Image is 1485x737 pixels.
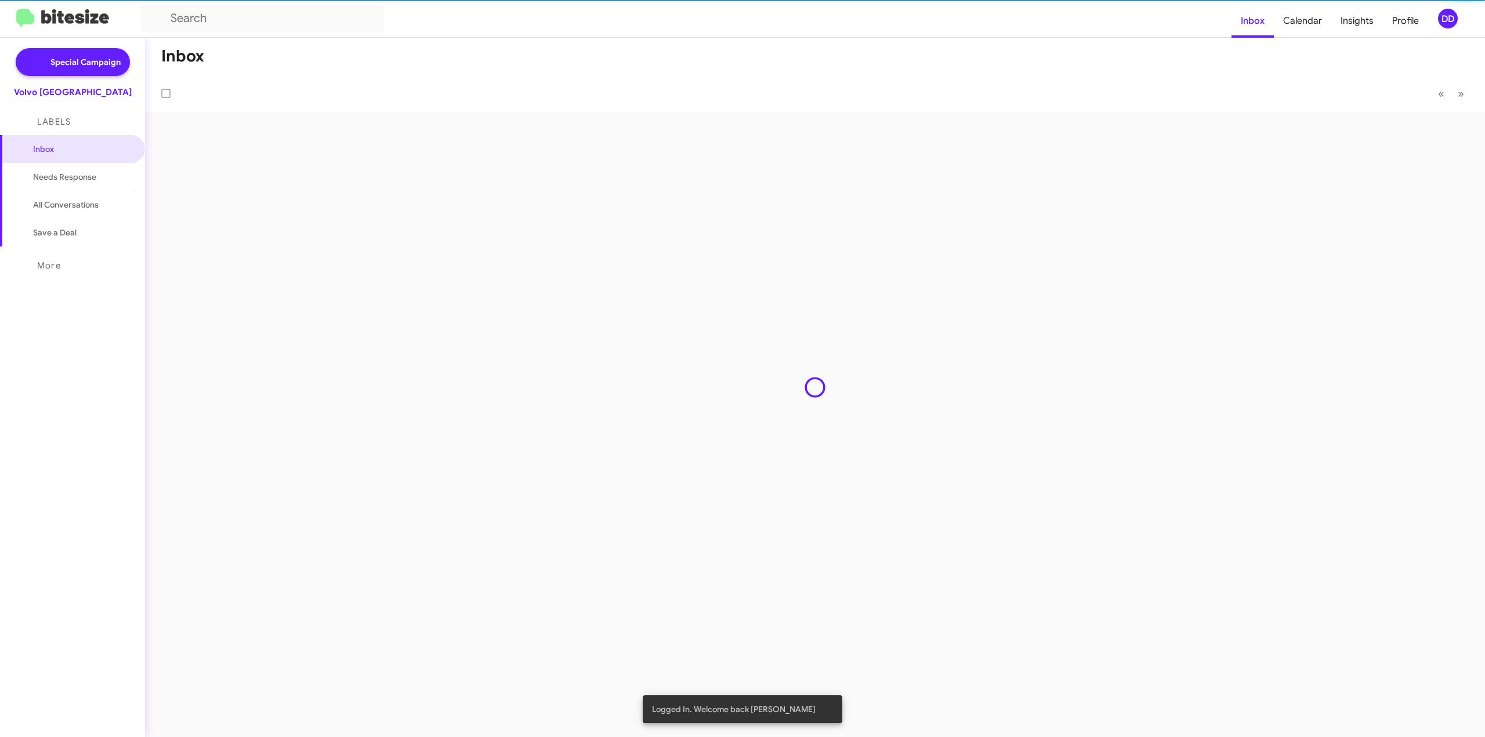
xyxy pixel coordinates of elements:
[1431,82,1451,106] button: Previous
[16,48,130,76] a: Special Campaign
[1438,9,1458,28] div: DD
[33,199,99,210] span: All Conversations
[14,86,132,98] div: Volvo [GEOGRAPHIC_DATA]
[1383,4,1428,38] a: Profile
[1331,4,1383,38] a: Insights
[33,171,132,183] span: Needs Response
[1451,82,1471,106] button: Next
[1232,4,1274,38] a: Inbox
[37,117,71,127] span: Labels
[1438,86,1444,101] span: «
[33,227,77,238] span: Save a Deal
[161,47,204,66] h1: Inbox
[1428,9,1472,28] button: DD
[1458,86,1464,101] span: »
[652,703,816,715] span: Logged In. Welcome back [PERSON_NAME]
[140,5,384,32] input: Search
[1432,82,1471,106] nav: Page navigation example
[50,56,121,68] span: Special Campaign
[37,260,61,271] span: More
[1274,4,1331,38] a: Calendar
[33,143,132,155] span: Inbox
